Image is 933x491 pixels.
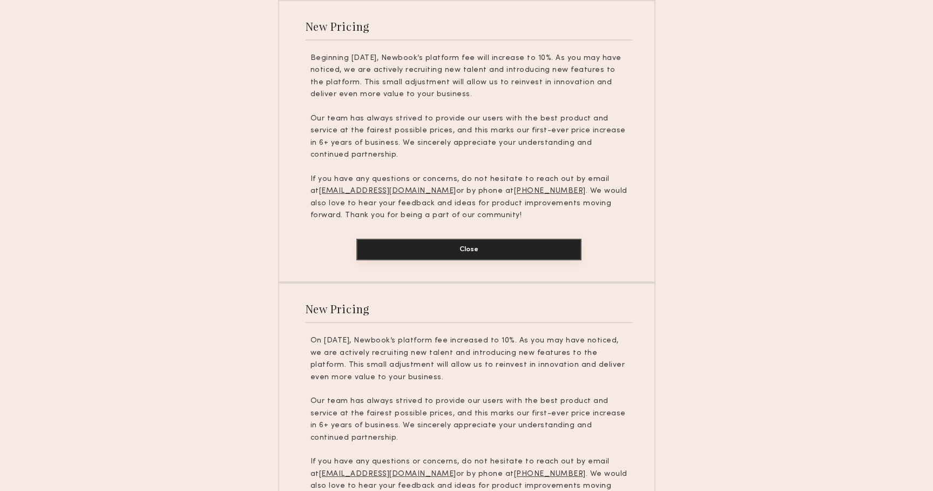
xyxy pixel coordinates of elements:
[306,19,370,33] div: New Pricing
[356,239,582,260] button: Close
[306,301,370,316] div: New Pricing
[514,187,586,194] u: [PHONE_NUMBER]
[310,52,628,101] p: Beginning [DATE], Newbook’s platform fee will increase to 10%. As you may have noticed, we are ac...
[514,470,586,477] u: [PHONE_NUMBER]
[310,395,628,444] p: Our team has always strived to provide our users with the best product and service at the fairest...
[319,470,456,477] u: [EMAIL_ADDRESS][DOMAIN_NAME]
[310,113,628,162] p: Our team has always strived to provide our users with the best product and service at the fairest...
[310,335,628,384] p: On [DATE], Newbook’s platform fee increased to 10%. As you may have noticed, we are actively recr...
[319,187,456,194] u: [EMAIL_ADDRESS][DOMAIN_NAME]
[310,173,628,222] p: If you have any questions or concerns, do not hesitate to reach out by email at or by phone at . ...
